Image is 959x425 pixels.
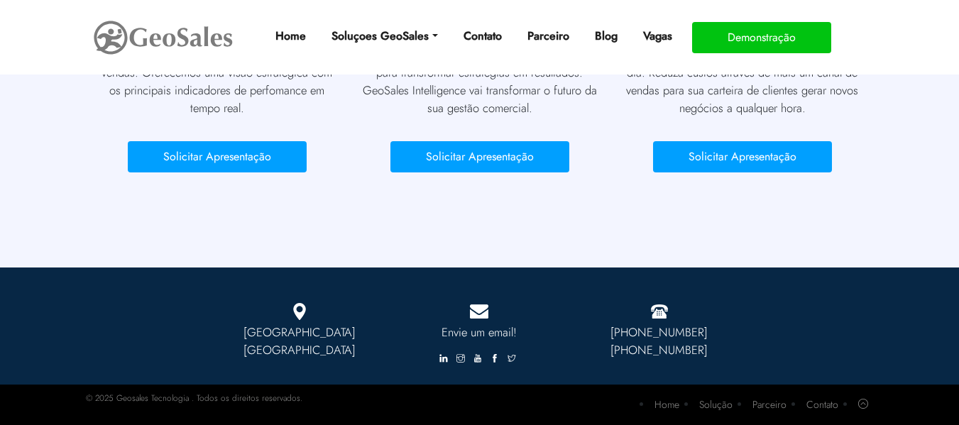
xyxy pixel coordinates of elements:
[699,397,733,412] a: Solução
[610,341,708,358] a: [PHONE_NUMBER]
[806,397,838,412] a: Contato
[97,47,338,117] p: Inteligência Comercial para maximizar suas vendas. Oferecemos uma visão estratégica com os princ...
[622,47,863,117] p: Seu comercial potencializando vendas 24h por dia. Reduza custos através de mais um canal de venda...
[653,141,832,172] button: Solicitar Apresentação
[92,18,234,57] img: GeoSales
[522,22,575,50] a: Parceiro
[650,303,669,320] img: Fone
[458,22,508,50] a: Contato
[293,303,306,320] img: Marcador
[637,22,678,50] a: Vagas
[359,47,601,117] p: Um novo patamar em gestão comercial, criado para transformar estratégias em resultados. GeoSales ...
[610,324,708,341] a: [PHONE_NUMBER]
[326,22,443,50] a: Soluçoes GeoSales
[221,324,379,359] p: [GEOGRAPHIC_DATA] [GEOGRAPHIC_DATA]
[270,22,312,50] a: Home
[589,22,623,50] a: Blog
[390,141,569,172] button: Solicitar Apresentação
[400,324,559,341] a: Envie um email!
[128,141,307,172] button: Solicitar Apresentação
[692,22,831,53] button: Demonstração
[470,303,488,320] img: Mail
[86,392,302,404] p: © 2025 Geosales Tecnologia . Todos os direitos reservados.
[654,397,679,412] a: Home
[752,397,787,412] a: Parceiro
